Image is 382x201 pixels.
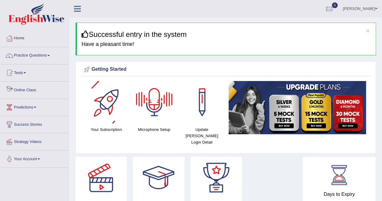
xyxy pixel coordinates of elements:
a: Success Stories [0,116,69,131]
h4: Microphone Setup [133,126,175,133]
a: Tests [0,64,69,79]
a: Predictions [0,99,69,114]
a: Practice Questions [0,47,69,62]
button: × [366,28,370,34]
h3: Successful entry in the system [82,31,371,38]
div: Getting Started [82,65,369,74]
a: Your Account [0,151,69,166]
a: Home [0,30,69,45]
h4: Update [PERSON_NAME] Login Detail [181,126,223,145]
h4: Your Subscription [85,126,127,133]
h4: Days to Expiry [309,192,369,197]
img: small5.jpg [229,81,366,134]
h4: Have a pleasant time! [82,41,371,47]
a: Online Class [0,82,69,97]
span: 0 [332,2,338,8]
a: Strategy Videos [0,133,69,148]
